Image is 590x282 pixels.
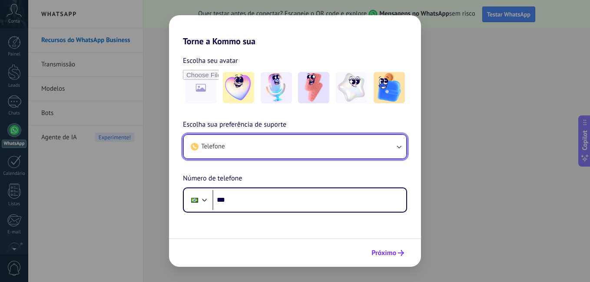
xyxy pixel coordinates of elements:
span: Escolha seu avatar [183,55,238,66]
div: Brazil: + 55 [186,191,203,209]
img: -1.jpeg [223,72,254,103]
span: Número de telefone [183,173,242,184]
img: -4.jpeg [336,72,367,103]
span: Escolha sua preferência de suporte [183,119,286,131]
img: -3.jpeg [298,72,329,103]
button: Telefone [184,135,406,158]
img: -5.jpeg [374,72,405,103]
span: Telefone [201,142,225,151]
img: -2.jpeg [261,72,292,103]
button: Próximo [368,246,408,260]
h2: Torne a Kommo sua [169,15,421,46]
span: Próximo [371,250,396,256]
